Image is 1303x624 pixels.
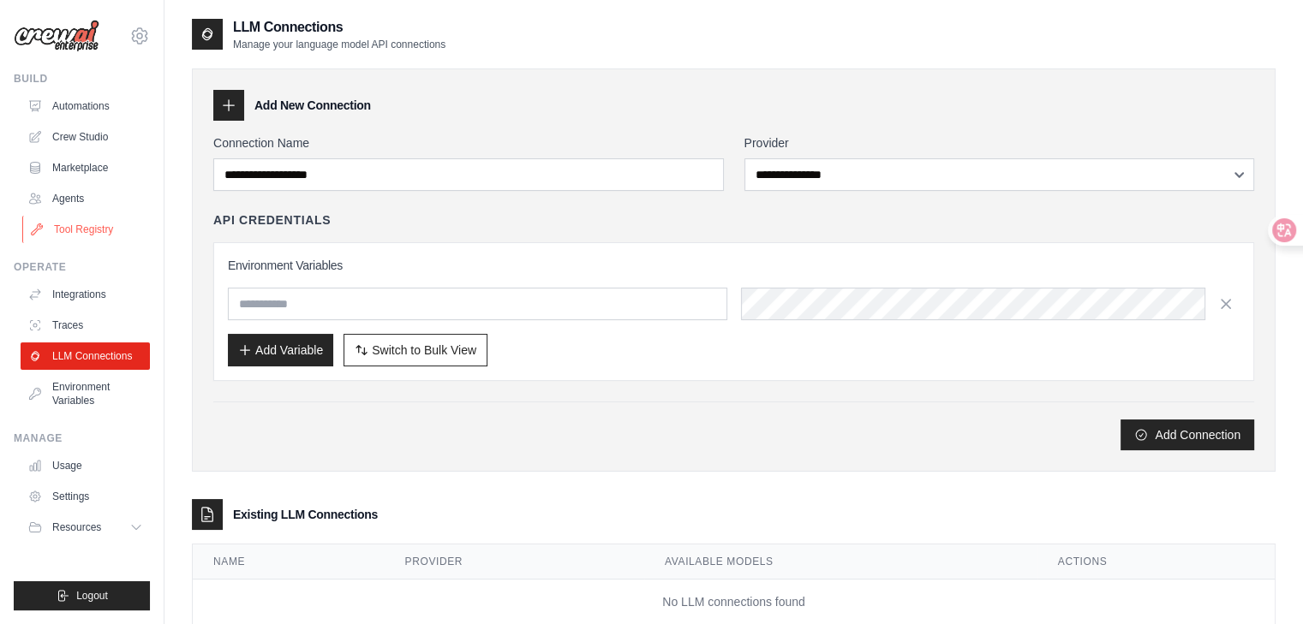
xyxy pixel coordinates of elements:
[21,514,150,541] button: Resources
[744,134,1255,152] label: Provider
[233,17,445,38] h2: LLM Connections
[22,216,152,243] a: Tool Registry
[76,589,108,603] span: Logout
[21,452,150,479] a: Usage
[14,581,150,610] button: Logout
[193,544,385,579] th: Name
[1037,544,1275,579] th: Actions
[14,431,150,445] div: Manage
[213,211,331,229] h4: API Credentials
[21,312,150,339] a: Traces
[21,483,150,510] a: Settings
[233,38,445,51] p: Manage your language model API connections
[228,257,1240,274] h3: Environment Variables
[385,544,644,579] th: Provider
[21,373,150,414] a: Environment Variables
[21,342,150,370] a: LLM Connections
[372,342,476,359] span: Switch to Bulk View
[213,134,724,152] label: Connection Name
[14,72,150,86] div: Build
[344,334,487,366] button: Switch to Bulk View
[644,544,1037,579] th: Available Models
[233,506,378,523] h3: Existing LLM Connections
[21,154,150,181] a: Marketplace
[21,92,150,120] a: Automations
[14,20,99,52] img: Logo
[1121,419,1254,450] button: Add Connection
[21,281,150,308] a: Integrations
[52,520,101,534] span: Resources
[228,334,333,366] button: Add Variable
[14,260,150,274] div: Operate
[254,97,371,114] h3: Add New Connection
[21,123,150,151] a: Crew Studio
[21,185,150,212] a: Agents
